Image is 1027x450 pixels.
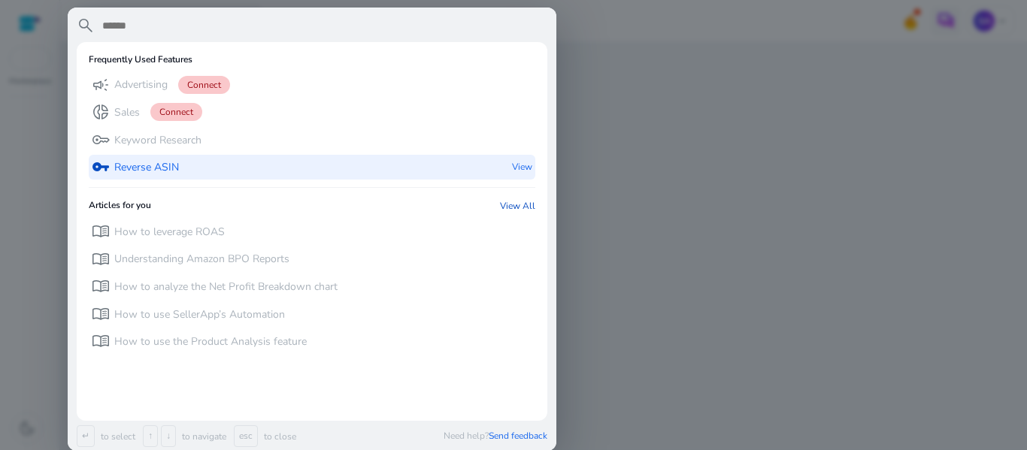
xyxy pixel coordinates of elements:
p: to close [261,430,296,442]
p: Need help? [444,430,547,442]
span: menu_book [92,222,110,240]
span: campaign [92,76,110,94]
p: How to analyze the Net Profit Breakdown chart [114,279,338,294]
span: menu_book [92,305,110,323]
p: Advertising [114,77,168,92]
h6: Articles for you [89,200,151,212]
span: key [92,131,110,149]
p: View [512,155,532,180]
span: menu_book [92,277,110,295]
a: View All [500,200,535,212]
span: menu_book [92,250,110,268]
p: Reverse ASIN [114,160,179,175]
p: Keyword Research [114,133,201,148]
span: ↑ [143,425,158,447]
span: esc [234,425,258,447]
span: Send feedback [489,430,547,442]
span: vpn_key [92,158,110,176]
span: ↓ [161,425,176,447]
p: Sales [114,105,140,120]
span: Connect [150,103,202,121]
span: search [77,17,95,35]
p: How to leverage ROAS [114,225,225,240]
p: to select [98,430,135,442]
p: to navigate [179,430,226,442]
p: Understanding Amazon BPO Reports [114,252,289,267]
span: ↵ [77,425,95,447]
h6: Frequently Used Features [89,54,192,65]
span: Connect [178,76,230,94]
span: menu_book [92,332,110,350]
p: How to use SellerApp’s Automation [114,307,285,322]
p: How to use the Product Analysis feature [114,334,307,349]
span: donut_small [92,103,110,121]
